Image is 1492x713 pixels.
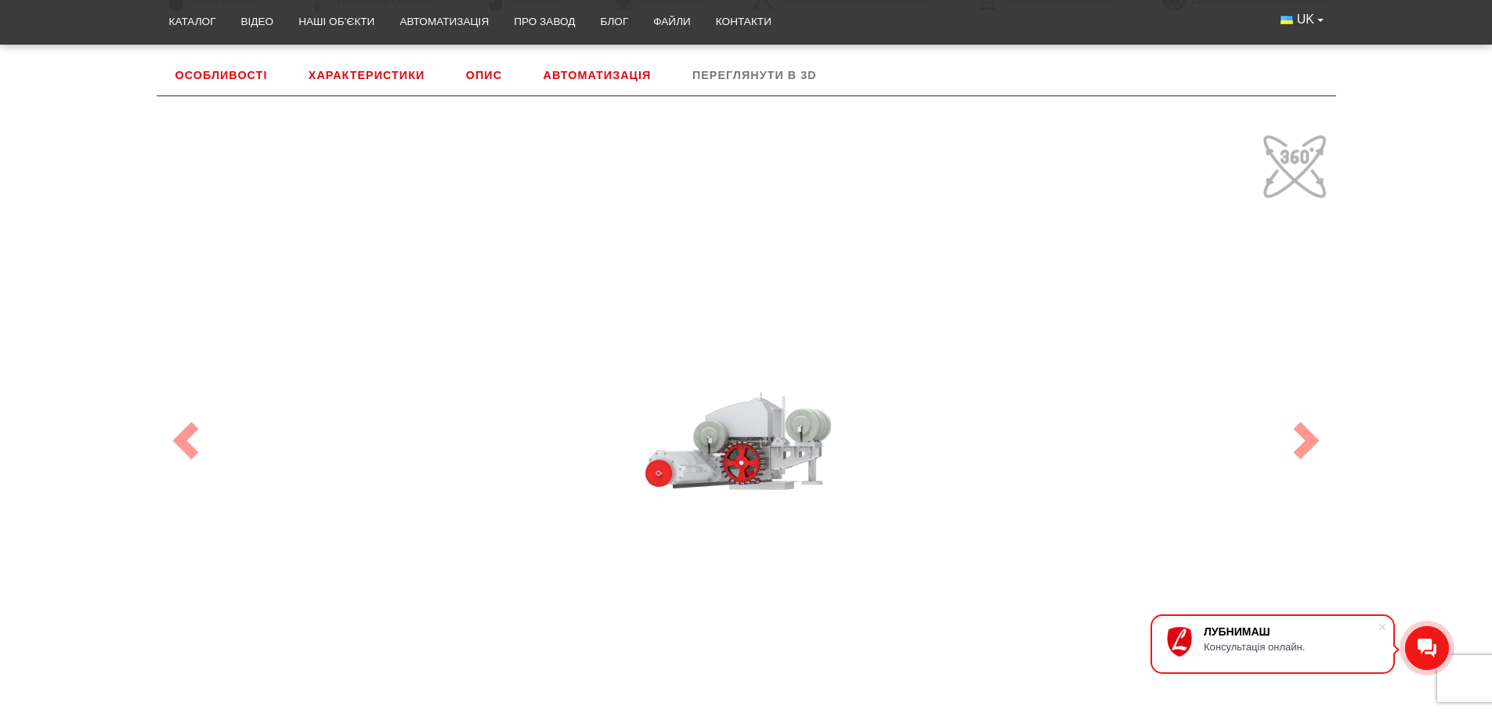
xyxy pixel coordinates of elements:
a: Контакти [703,5,784,39]
a: Переглянути в 3D [674,55,836,95]
a: Файли [641,5,703,39]
a: Особливості [157,55,287,95]
a: Каталог [157,5,229,39]
a: Автоматизація [525,55,670,95]
a: Наші об’єкти [286,5,387,39]
a: Блог [587,5,641,39]
a: Автоматизація [387,5,501,39]
img: Українська [1281,16,1293,24]
a: Опис [447,55,521,95]
a: Про завод [501,5,587,39]
button: UK [1268,5,1335,34]
a: Характеристики [290,55,443,95]
div: Консультація онлайн. [1204,641,1378,653]
span: UK [1297,11,1314,28]
div: ЛУБНИМАШ [1204,625,1378,638]
a: Відео [229,5,287,39]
